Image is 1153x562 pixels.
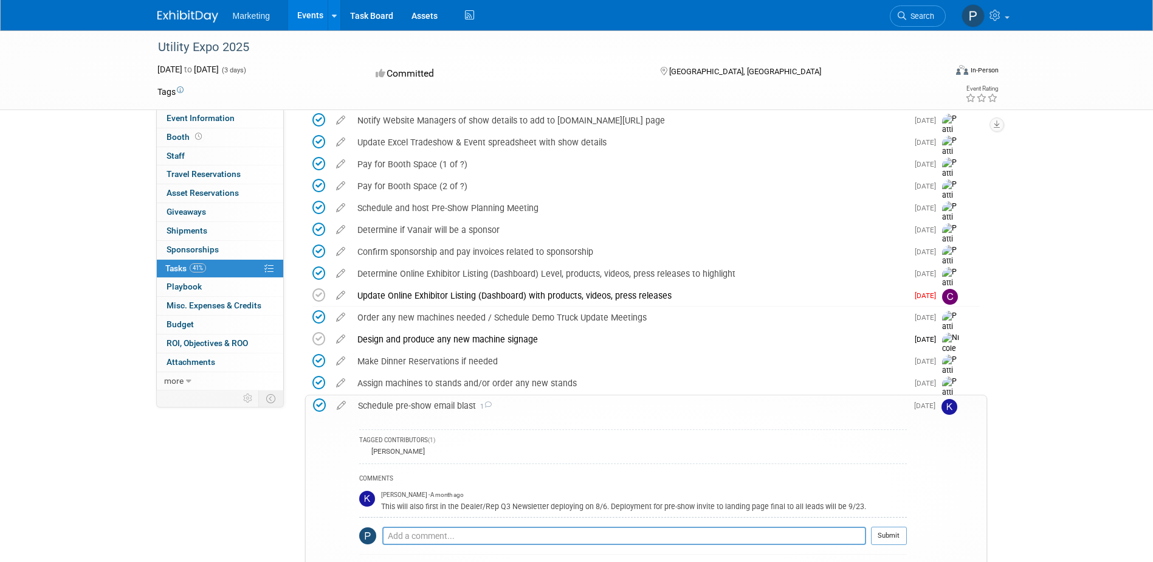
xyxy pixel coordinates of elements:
div: Pay for Booth Space (1 of ?) [351,154,907,175]
img: Paige Behrendt [359,527,376,544]
a: Misc. Expenses & Credits [157,297,283,315]
a: edit [330,203,351,213]
a: Asset Reservations [157,184,283,203]
img: Patti Baxter [942,136,960,179]
span: [DATE] [DATE] [157,64,219,74]
img: Patti Baxter [942,114,960,157]
span: ROI, Objectives & ROO [167,338,248,348]
span: Budget [167,319,194,329]
div: Make Dinner Reservations if needed [351,351,907,372]
a: edit [330,334,351,345]
span: [GEOGRAPHIC_DATA], [GEOGRAPHIC_DATA] [669,67,821,76]
div: Update Online Exhibitor Listing (Dashboard) with products, videos, press releases [351,285,907,306]
img: Format-Inperson.png [956,65,968,75]
a: edit [330,378,351,389]
a: Staff [157,147,283,165]
a: Event Information [157,109,283,128]
img: Patti Baxter [942,311,960,354]
span: [DATE] [915,226,942,234]
span: Tasks [165,263,206,273]
div: Order any new machines needed / Schedule Demo Truck Update Meetings [351,307,907,328]
img: Katie Hein [941,399,957,415]
span: Booth [167,132,204,142]
div: Determine Online Exhibitor Listing (Dashboard) Level, products, videos, press releases to highlight [351,263,907,284]
span: [DATE] [915,269,942,278]
span: Event Information [167,113,235,123]
td: Tags [157,86,184,98]
a: edit [330,356,351,367]
span: to [182,64,194,74]
span: [DATE] [915,291,942,300]
a: Sponsorships [157,241,283,259]
a: Tasks41% [157,260,283,278]
span: 41% [190,263,206,272]
a: Playbook [157,278,283,296]
a: Travel Reservations [157,165,283,184]
img: Patti Baxter [942,267,960,310]
span: Search [906,12,934,21]
span: [DATE] [915,204,942,212]
span: Attachments [167,357,215,367]
div: In-Person [970,66,999,75]
a: edit [330,224,351,235]
a: Search [890,5,946,27]
div: Pay for Booth Space (2 of ?) [351,176,907,196]
div: Event Rating [965,86,998,92]
div: This will also first in the Dealer/Rep Q3 Newsletter deploying on 8/6. Deployment for pre-show in... [381,500,907,512]
div: [PERSON_NAME] [368,447,425,456]
span: (1) [428,437,435,443]
div: Notify Website Managers of show details to add to [DOMAIN_NAME][URL] page [351,110,907,131]
span: [DATE] [915,160,942,168]
img: Chris Sloan [942,289,958,305]
a: more [157,372,283,390]
span: [DATE] [915,138,942,147]
a: edit [330,115,351,126]
span: [DATE] [915,335,942,344]
span: [DATE] [915,379,942,387]
span: [DATE] [914,401,941,410]
div: Schedule pre-show email blast [352,395,907,416]
span: 1 [476,403,492,411]
a: edit [330,268,351,279]
div: Determine if Vanair will be a sponsor [351,220,907,240]
a: Booth [157,128,283,147]
div: COMMENTS [359,473,907,486]
span: Booth not reserved yet [193,132,204,141]
span: Sponsorships [167,245,219,254]
span: [DATE] [915,357,942,366]
img: ExhibitDay [157,10,218,23]
div: Committed [372,63,641,85]
a: Attachments [157,353,283,372]
img: Patti Baxter [942,376,960,420]
span: Shipments [167,226,207,235]
a: edit [330,137,351,148]
div: Utility Expo 2025 [154,36,928,58]
span: Giveaways [167,207,206,217]
img: Patti Baxter [942,179,960,223]
span: Asset Reservations [167,188,239,198]
span: Staff [167,151,185,161]
span: [DATE] [915,182,942,190]
span: (3 days) [221,66,246,74]
a: ROI, Objectives & ROO [157,335,283,353]
button: Submit [871,527,907,545]
img: Paige Behrendt [962,4,985,27]
span: more [164,376,184,386]
div: Confirm sponsorship and pay invoices related to sponsorship [351,241,907,262]
span: Marketing [233,11,270,21]
span: [DATE] [915,248,942,256]
img: Patti Baxter [942,158,960,201]
div: Event Format [874,63,999,82]
a: Budget [157,316,283,334]
div: TAGGED CONTRIBUTORS [359,436,907,446]
div: Schedule and host Pre-Show Planning Meeting [351,198,907,218]
span: Travel Reservations [167,169,241,179]
img: Patti Baxter [942,223,960,266]
span: [PERSON_NAME] - A month ago [381,491,464,499]
span: Playbook [167,282,202,291]
td: Toggle Event Tabs [258,390,283,406]
a: edit [330,312,351,323]
span: Misc. Expenses & Credits [167,300,261,310]
img: Patti Baxter [942,355,960,398]
span: [DATE] [915,116,942,125]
